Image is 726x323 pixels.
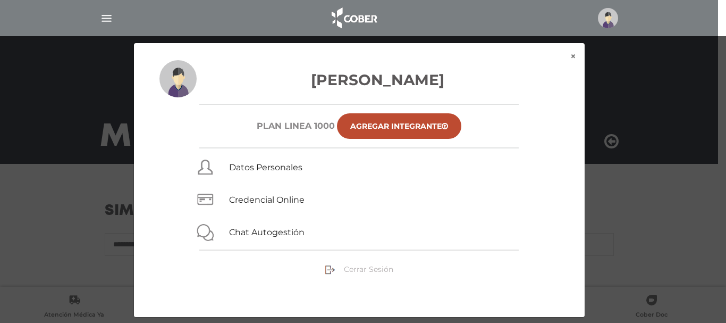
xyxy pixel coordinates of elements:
[229,227,305,237] a: Chat Autogestión
[229,162,302,172] a: Datos Personales
[325,264,393,274] a: Cerrar Sesión
[326,5,382,31] img: logo_cober_home-white.png
[337,113,461,139] a: Agregar Integrante
[257,121,335,131] h6: Plan Linea 1000
[229,195,305,205] a: Credencial Online
[562,43,585,70] button: ×
[159,69,559,91] h3: [PERSON_NAME]
[100,12,113,25] img: Cober_menu-lines-white.svg
[325,264,335,275] img: sign-out.png
[344,264,393,274] span: Cerrar Sesión
[159,60,197,97] img: profile-placeholder.svg
[598,8,618,28] img: profile-placeholder.svg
